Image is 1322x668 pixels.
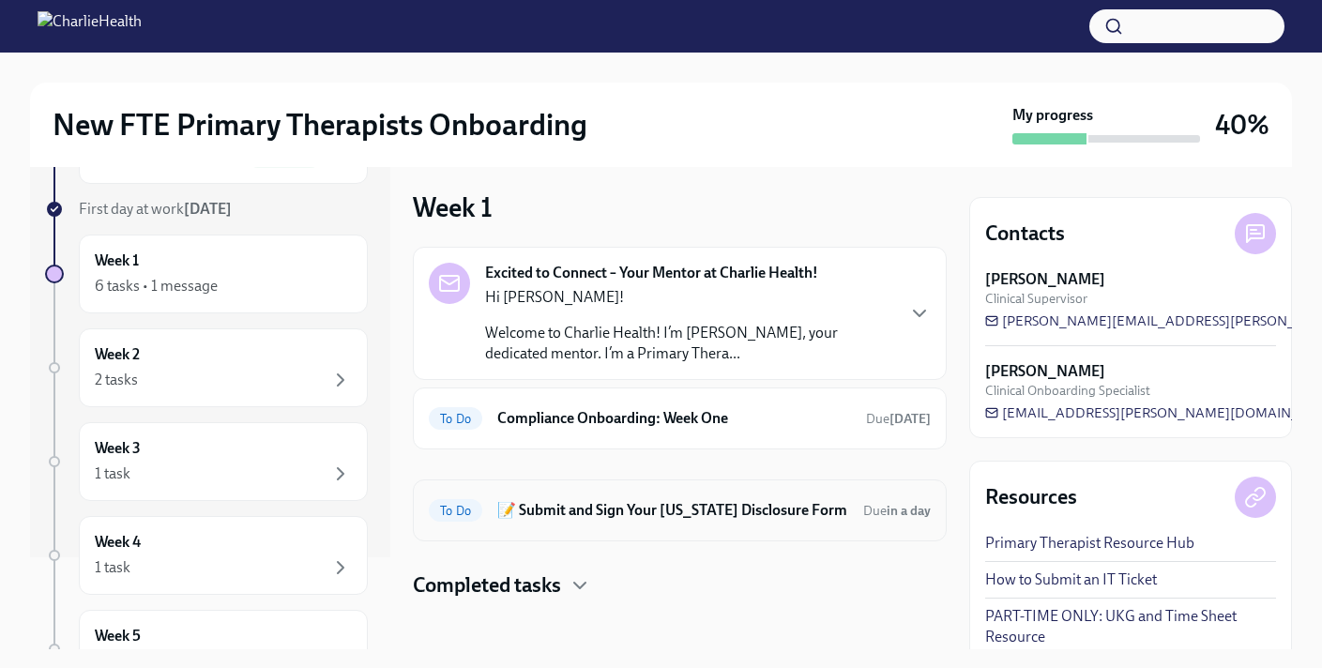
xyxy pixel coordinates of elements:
h6: Week 2 [95,344,140,365]
span: September 14th, 2025 10:00 [866,410,931,428]
h3: 40% [1215,108,1269,142]
strong: [DATE] [184,200,232,218]
a: Week 31 task [45,422,368,501]
h6: Week 5 [95,626,141,646]
h6: 📝 Submit and Sign Your [US_STATE] Disclosure Form [497,500,848,521]
a: PART-TIME ONLY: UKG and Time Sheet Resource [985,606,1276,647]
h4: Contacts [985,220,1065,248]
h4: Resources [985,483,1077,511]
div: Completed tasks [413,571,947,600]
a: Week 41 task [45,516,368,595]
h6: Week 1 [95,250,139,271]
a: Primary Therapist Resource Hub [985,533,1194,554]
span: To Do [429,412,482,426]
a: First day at work[DATE] [45,199,368,220]
p: Hi [PERSON_NAME]! [485,287,893,308]
strong: [PERSON_NAME] [985,269,1105,290]
span: First day at work [79,200,232,218]
span: Clinical Supervisor [985,290,1087,308]
h6: Week 4 [95,532,141,553]
strong: [PERSON_NAME] [985,361,1105,382]
a: Week 22 tasks [45,328,368,407]
h6: Compliance Onboarding: Week One [497,408,851,429]
strong: in a day [887,503,931,519]
span: To Do [429,504,482,518]
strong: Excited to Connect – Your Mentor at Charlie Health! [485,263,818,283]
a: How to Submit an IT Ticket [985,569,1157,590]
h2: New FTE Primary Therapists Onboarding [53,106,587,144]
span: September 12th, 2025 10:00 [863,502,931,520]
img: CharlieHealth [38,11,142,41]
h4: Completed tasks [413,571,561,600]
div: 1 task [95,463,130,484]
p: Welcome to Charlie Health! I’m [PERSON_NAME], your dedicated mentor. I’m a Primary Thera... [485,323,893,364]
strong: [DATE] [889,411,931,427]
div: 6 tasks • 1 message [95,276,218,296]
div: 2 tasks [95,370,138,390]
a: To Do📝 Submit and Sign Your [US_STATE] Disclosure FormDuein a day [429,495,931,525]
h3: Week 1 [413,190,493,224]
h6: Week 3 [95,438,141,459]
span: Clinical Onboarding Specialist [985,382,1150,400]
div: 1 task [95,557,130,578]
span: Due [866,411,931,427]
a: To DoCompliance Onboarding: Week OneDue[DATE] [429,403,931,433]
strong: My progress [1012,105,1093,126]
a: Week 16 tasks • 1 message [45,235,368,313]
span: Due [863,503,931,519]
